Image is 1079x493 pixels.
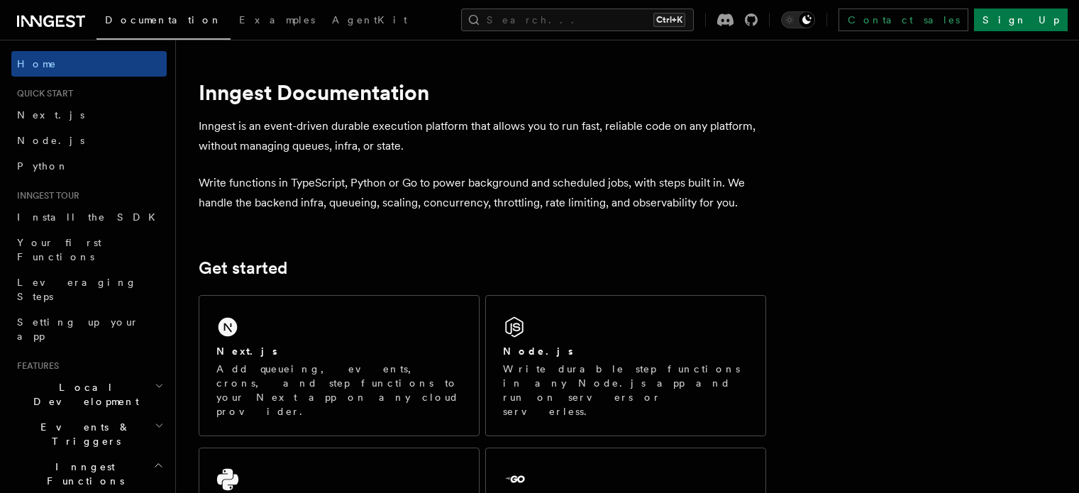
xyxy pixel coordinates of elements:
[17,277,137,302] span: Leveraging Steps
[974,9,1068,31] a: Sign Up
[199,173,766,213] p: Write functions in TypeScript, Python or Go to power background and scheduled jobs, with steps bu...
[199,295,480,436] a: Next.jsAdd queueing, events, crons, and step functions to your Next app on any cloud provider.
[11,380,155,409] span: Local Development
[17,135,84,146] span: Node.js
[216,344,277,358] h2: Next.js
[11,230,167,270] a: Your first Functions
[11,102,167,128] a: Next.js
[216,362,462,419] p: Add queueing, events, crons, and step functions to your Next app on any cloud provider.
[11,190,79,201] span: Inngest tour
[11,460,153,488] span: Inngest Functions
[11,309,167,349] a: Setting up your app
[11,360,59,372] span: Features
[17,237,101,262] span: Your first Functions
[11,375,167,414] button: Local Development
[96,4,231,40] a: Documentation
[11,270,167,309] a: Leveraging Steps
[461,9,694,31] button: Search...Ctrl+K
[11,153,167,179] a: Python
[485,295,766,436] a: Node.jsWrite durable step functions in any Node.js app and run on servers or serverless.
[11,420,155,448] span: Events & Triggers
[11,88,73,99] span: Quick start
[839,9,968,31] a: Contact sales
[503,362,748,419] p: Write durable step functions in any Node.js app and run on servers or serverless.
[239,14,315,26] span: Examples
[11,204,167,230] a: Install the SDK
[199,116,766,156] p: Inngest is an event-driven durable execution platform that allows you to run fast, reliable code ...
[781,11,815,28] button: Toggle dark mode
[11,128,167,153] a: Node.js
[17,316,139,342] span: Setting up your app
[332,14,407,26] span: AgentKit
[199,79,766,105] h1: Inngest Documentation
[11,51,167,77] a: Home
[231,4,323,38] a: Examples
[11,414,167,454] button: Events & Triggers
[17,57,57,71] span: Home
[323,4,416,38] a: AgentKit
[17,109,84,121] span: Next.js
[17,160,69,172] span: Python
[17,211,164,223] span: Install the SDK
[653,13,685,27] kbd: Ctrl+K
[199,258,287,278] a: Get started
[105,14,222,26] span: Documentation
[503,344,573,358] h2: Node.js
